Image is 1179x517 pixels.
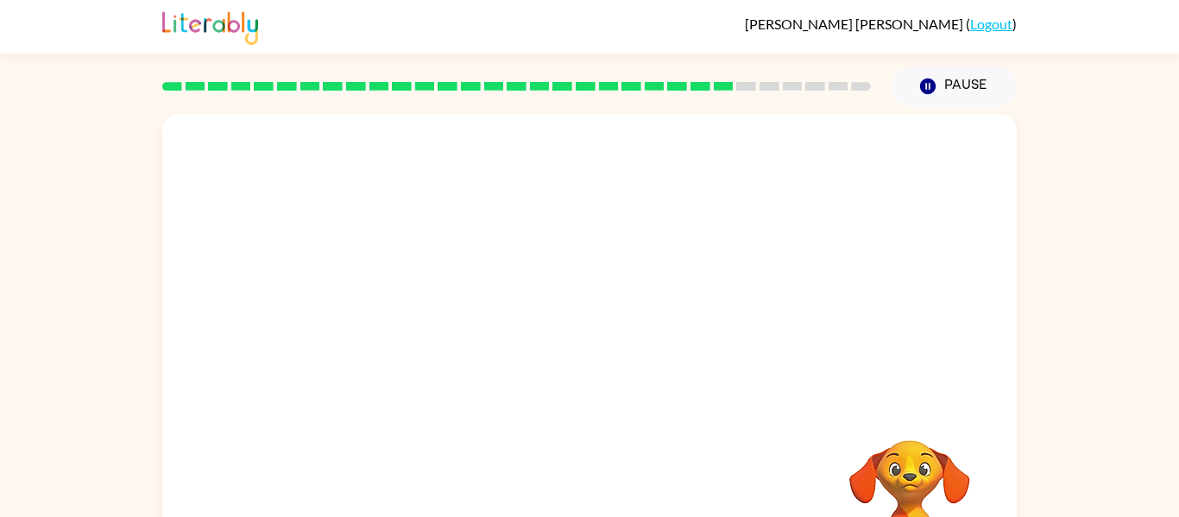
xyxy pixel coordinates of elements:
[745,16,1017,32] div: ( )
[970,16,1012,32] a: Logout
[162,7,258,45] img: Literably
[892,66,1017,106] button: Pause
[745,16,966,32] span: [PERSON_NAME] [PERSON_NAME]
